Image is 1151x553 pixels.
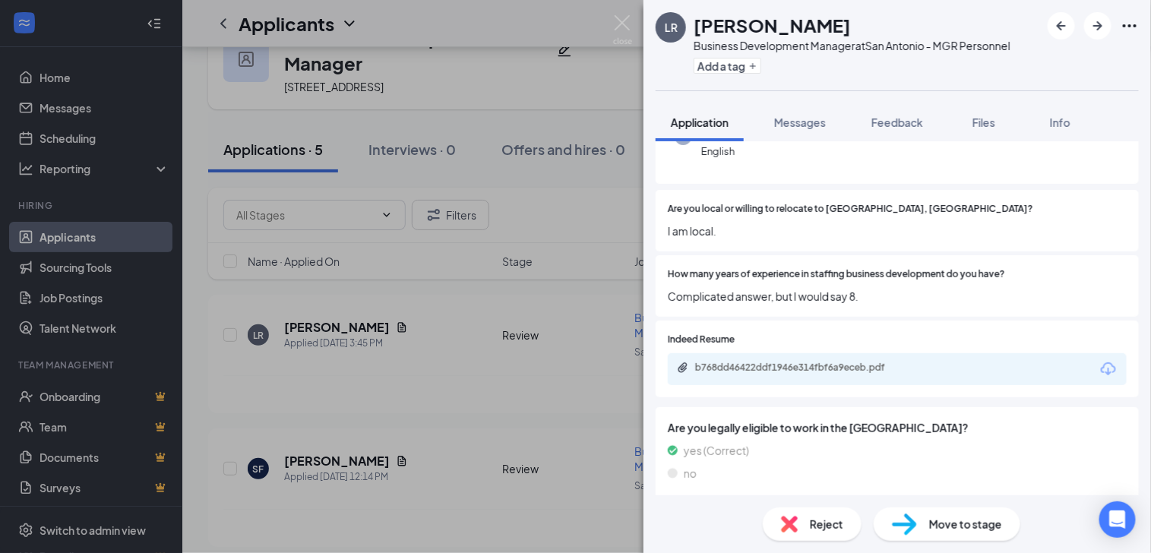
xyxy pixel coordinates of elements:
span: Indeed Resume [668,333,735,347]
svg: Paperclip [677,362,689,374]
button: PlusAdd a tag [694,58,761,74]
span: Move to stage [929,516,1002,532]
a: Paperclipb768dd46422ddf1946e314fbf6a9eceb.pdf [677,362,923,376]
span: Application [671,115,729,129]
span: How many years of experience in staffing business development do you have? [668,267,1005,282]
svg: Ellipses [1121,17,1139,35]
div: Business Development Manager at San Antonio - MGR Personnel [694,38,1010,53]
span: Are you local or willing to relocate to [GEOGRAPHIC_DATA], [GEOGRAPHIC_DATA]? [668,202,1033,216]
span: no [684,465,697,482]
button: ArrowRight [1084,12,1111,39]
span: Reject [810,516,843,532]
svg: Plus [748,62,757,71]
svg: ArrowLeftNew [1052,17,1070,35]
span: Feedback [871,115,923,129]
span: yes (Correct) [684,442,749,459]
div: Open Intercom Messenger [1099,501,1136,538]
span: Messages [774,115,826,129]
svg: Download [1099,360,1118,378]
span: Info [1050,115,1070,129]
div: b768dd46422ddf1946e314fbf6a9eceb.pdf [695,362,908,374]
div: LR [665,20,678,35]
span: Complicated answer, but I would say 8. [668,288,1127,305]
span: Files [972,115,995,129]
span: Are you legally eligible to work in the [GEOGRAPHIC_DATA]? [668,419,1127,436]
span: I am local. [668,223,1127,239]
svg: ArrowRight [1089,17,1107,35]
h1: [PERSON_NAME] [694,12,851,38]
span: English [701,144,795,159]
button: ArrowLeftNew [1048,12,1075,39]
